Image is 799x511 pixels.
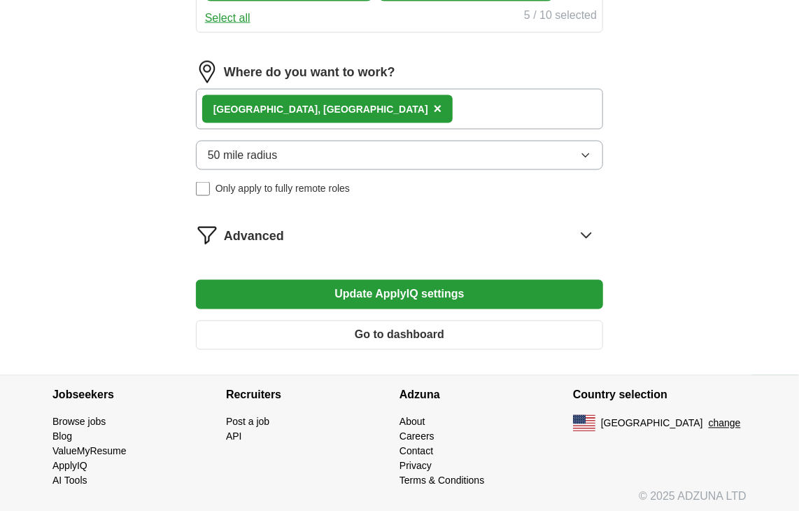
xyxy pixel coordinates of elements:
[196,182,210,196] input: Only apply to fully remote roles
[434,99,442,120] button: ×
[524,7,597,27] div: 5 / 10 selected
[196,321,603,350] button: Go to dashboard
[196,224,218,246] img: filter
[52,431,72,442] a: Blog
[226,431,242,442] a: API
[226,416,269,428] a: Post a job
[399,475,484,486] a: Terms & Conditions
[224,63,395,82] label: Where do you want to work?
[399,416,425,428] a: About
[434,101,442,116] span: ×
[399,431,434,442] a: Careers
[601,416,703,431] span: [GEOGRAPHIC_DATA]
[196,141,603,170] button: 50 mile radius
[224,227,284,246] span: Advanced
[208,147,278,164] span: 50 mile radius
[196,61,218,83] img: location.png
[213,102,428,117] div: [GEOGRAPHIC_DATA], [GEOGRAPHIC_DATA]
[52,461,87,472] a: ApplyIQ
[52,446,127,457] a: ValueMyResume
[196,280,603,309] button: Update ApplyIQ settings
[205,10,250,27] button: Select all
[215,181,350,196] span: Only apply to fully remote roles
[52,416,106,428] a: Browse jobs
[573,376,747,415] h4: Country selection
[709,416,741,431] button: change
[573,415,595,432] img: US flag
[52,475,87,486] a: AI Tools
[399,461,432,472] a: Privacy
[399,446,433,457] a: Contact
